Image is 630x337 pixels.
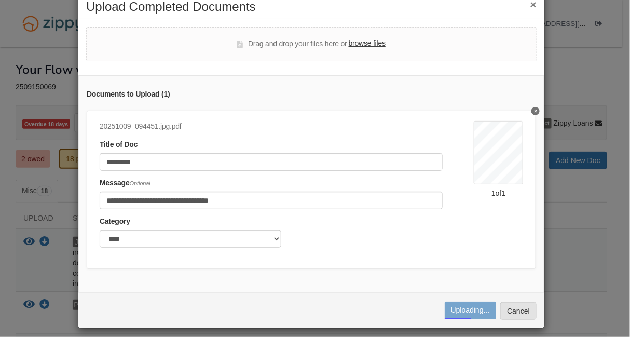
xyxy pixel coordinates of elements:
[100,153,443,171] input: Document Title
[100,121,443,132] div: 20251009_094451.jpg.pdf
[87,89,536,100] div: Documents to Upload ( 1 )
[474,188,523,198] div: 1 of 1
[237,38,386,50] div: Drag and drop your files here or
[451,305,490,315] div: Uploading...
[100,230,281,248] select: Category
[100,192,443,209] input: Include any comments on this document
[100,178,150,189] label: Message
[130,180,150,186] span: Optional
[500,302,537,320] button: Cancel
[100,139,138,151] label: Title of Doc
[100,216,130,227] label: Category
[531,107,540,115] button: Delete 1099/2024
[349,38,386,49] label: browse files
